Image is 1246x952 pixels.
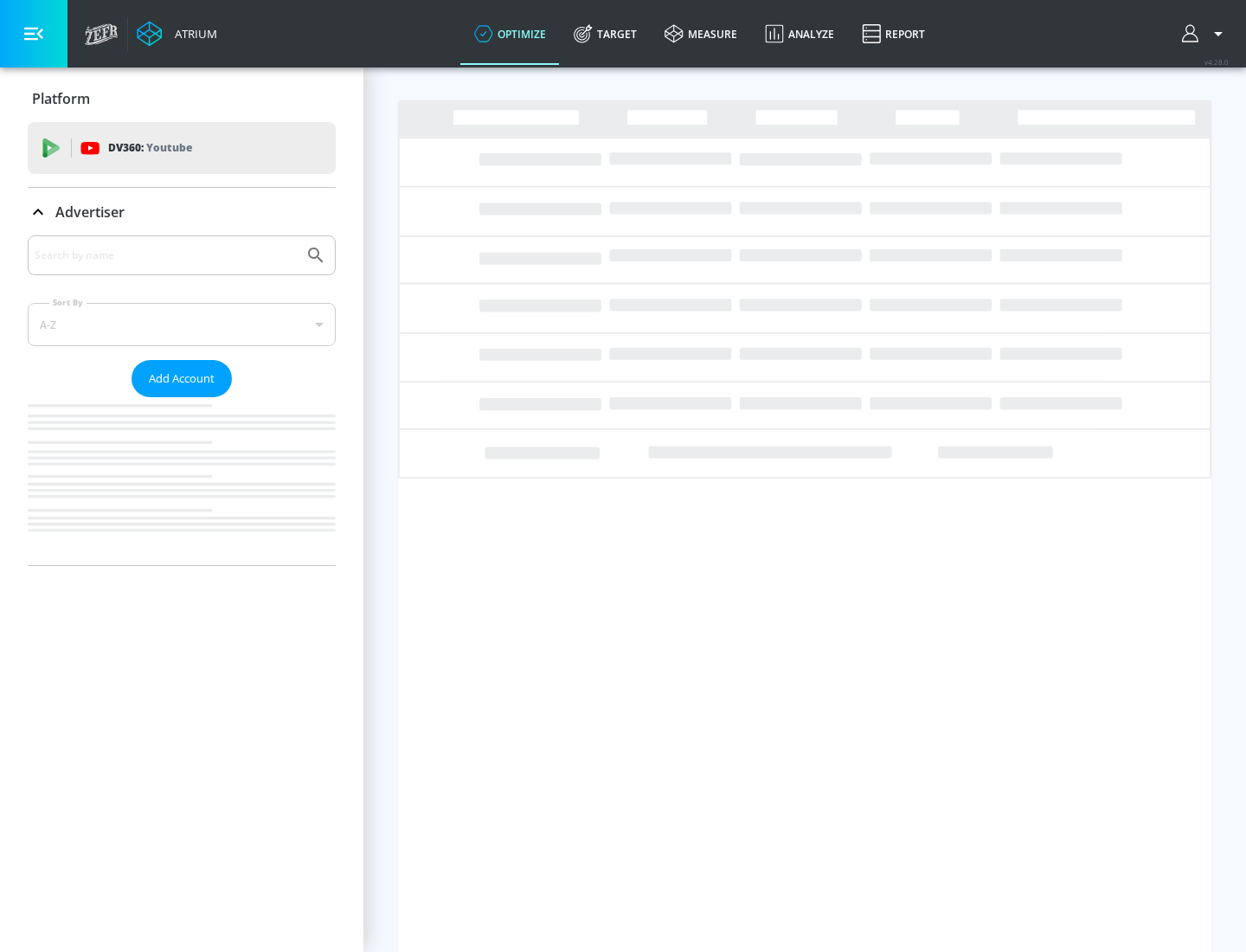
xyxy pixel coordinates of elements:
div: A-Z [28,303,336,346]
div: Advertiser [28,188,336,236]
p: Platform [32,89,90,108]
a: measure [651,3,751,65]
a: Report [848,3,939,65]
a: Target [560,3,651,65]
p: Advertiser [55,203,125,222]
div: Platform [28,74,336,123]
p: Youtube [146,138,192,157]
p: DV360: [108,138,192,158]
a: Atrium [137,21,217,47]
a: optimize [460,3,560,65]
nav: list of Advertiser [28,397,336,565]
label: Sort By [49,297,87,308]
span: Add Account [149,369,215,389]
input: Search by name [35,244,297,267]
div: Atrium [168,26,217,42]
div: DV360: Youtube [28,122,336,174]
a: Analyze [751,3,848,65]
div: Advertiser [28,235,336,565]
span: v 4.28.0 [1204,57,1229,67]
button: Add Account [132,360,232,397]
